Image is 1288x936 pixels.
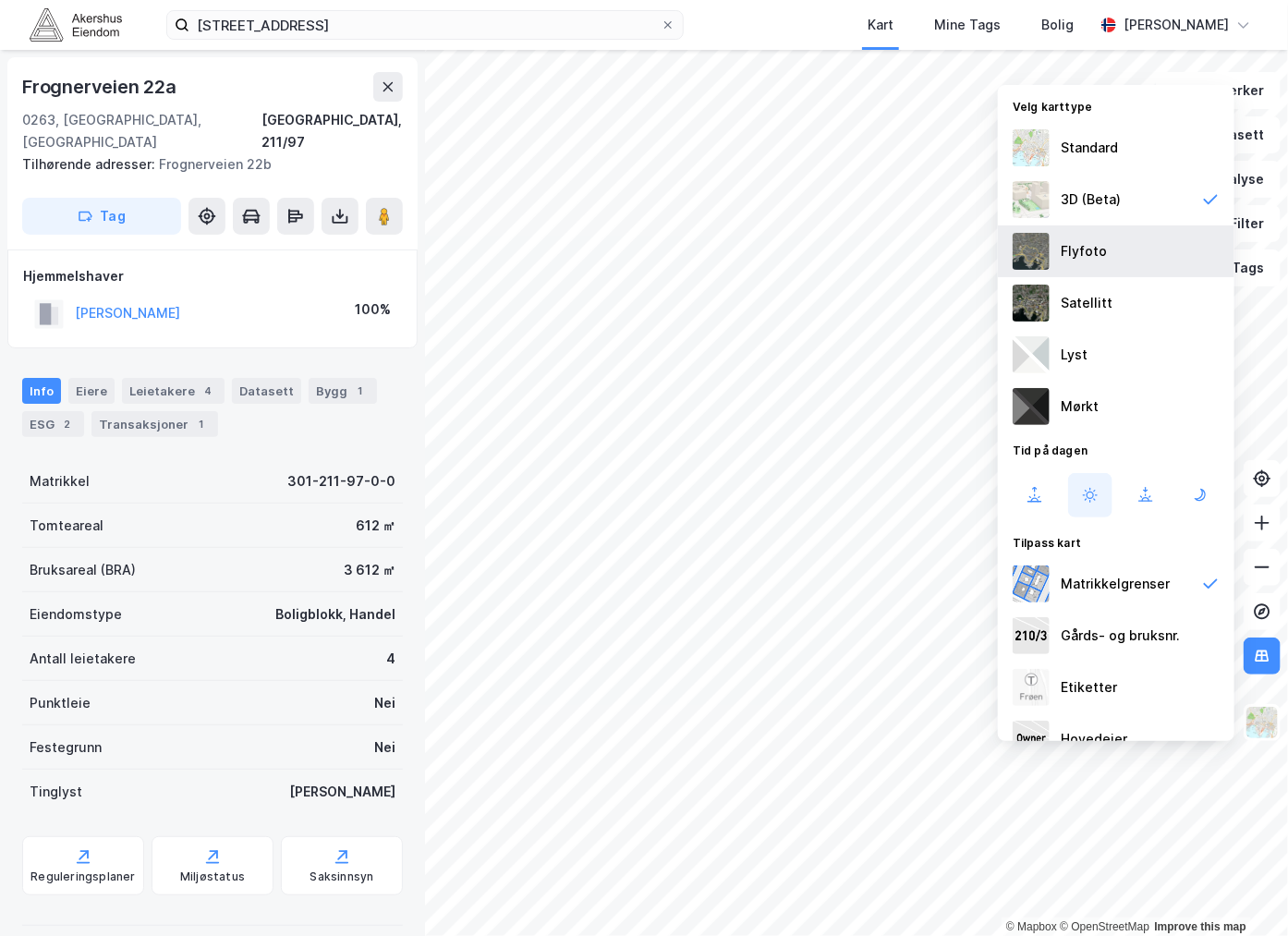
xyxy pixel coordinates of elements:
[30,692,91,714] div: Punktleie
[344,559,395,581] div: 3 612 ㎡
[1061,573,1170,595] div: Matrikkelgrenser
[1013,285,1050,322] img: 9k=
[1196,847,1288,936] iframe: Chat Widget
[30,559,136,581] div: Bruksareal (BRA)
[122,378,225,404] div: Leietakere
[30,736,102,759] div: Festegrunn
[30,515,103,537] div: Tomteareal
[310,869,374,884] div: Saksinnsyn
[1195,249,1281,286] button: Tags
[232,378,301,404] div: Datasett
[68,378,115,404] div: Eiere
[1013,336,1050,373] img: luj3wr1y2y3+OchiMxRmMxRlscgabnMEmZ7DJGWxyBpucwSZnsMkZbHIGm5zBJmewyRlscgabnMEmZ7DJGWxyBpucwSZnsMkZ...
[58,415,77,433] div: 2
[1061,292,1112,314] div: Satellitt
[91,411,218,437] div: Transaksjoner
[1006,920,1057,933] a: Mapbox
[30,8,122,41] img: akershus-eiendom-logo.9091f326c980b4bce74ccdd9f866810c.svg
[1124,14,1229,36] div: [PERSON_NAME]
[30,470,90,492] div: Matrikkel
[868,14,893,36] div: Kart
[22,109,262,153] div: 0263, [GEOGRAPHIC_DATA], [GEOGRAPHIC_DATA]
[1061,395,1099,418] div: Mørkt
[1013,617,1050,654] img: cadastreKeys.547ab17ec502f5a4ef2b.jpeg
[374,692,395,714] div: Nei
[30,648,136,670] div: Antall leietakere
[262,109,403,153] div: [GEOGRAPHIC_DATA], 211/97
[189,11,661,39] input: Søk på adresse, matrikkel, gårdeiere, leietakere eller personer
[1061,728,1127,750] div: Hovedeier
[1041,14,1074,36] div: Bolig
[30,603,122,626] div: Eiendomstype
[22,72,180,102] div: Frognerveien 22a
[289,781,395,803] div: [PERSON_NAME]
[374,736,395,759] div: Nei
[1013,565,1050,602] img: cadastreBorders.cfe08de4b5ddd52a10de.jpeg
[1061,625,1180,647] div: Gårds- og bruksnr.
[1013,129,1050,166] img: Z
[199,382,217,400] div: 4
[1196,847,1288,936] div: Kontrollprogram for chat
[1061,344,1088,366] div: Lyst
[22,153,388,176] div: Frognerveien 22b
[30,869,135,884] div: Reguleringsplaner
[309,378,377,404] div: Bygg
[1061,137,1118,159] div: Standard
[22,378,61,404] div: Info
[30,781,82,803] div: Tinglyst
[275,603,395,626] div: Boligblokk, Handel
[351,382,370,400] div: 1
[22,411,84,437] div: ESG
[1156,72,1281,109] button: Bokmerker
[1061,240,1107,262] div: Flyfoto
[1013,669,1050,706] img: Z
[287,470,395,492] div: 301-211-97-0-0
[23,265,402,287] div: Hjemmelshaver
[1245,705,1280,740] img: Z
[356,515,395,537] div: 612 ㎡
[1060,920,1149,933] a: OpenStreetMap
[22,156,159,172] span: Tilhørende adresser:
[1155,920,1246,933] a: Improve this map
[22,198,181,235] button: Tag
[998,89,1234,122] div: Velg karttype
[355,298,391,321] div: 100%
[998,525,1234,558] div: Tilpass kart
[180,869,245,884] div: Miljøstatus
[1013,721,1050,758] img: majorOwner.b5e170eddb5c04bfeeff.jpeg
[1192,205,1281,242] button: Filter
[192,415,211,433] div: 1
[1061,676,1117,699] div: Etiketter
[1013,233,1050,270] img: Z
[998,432,1234,466] div: Tid på dagen
[1013,388,1050,425] img: nCdM7BzjoCAAAAAElFTkSuQmCC
[1061,188,1121,211] div: 3D (Beta)
[934,14,1001,36] div: Mine Tags
[1013,181,1050,218] img: Z
[386,648,395,670] div: 4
